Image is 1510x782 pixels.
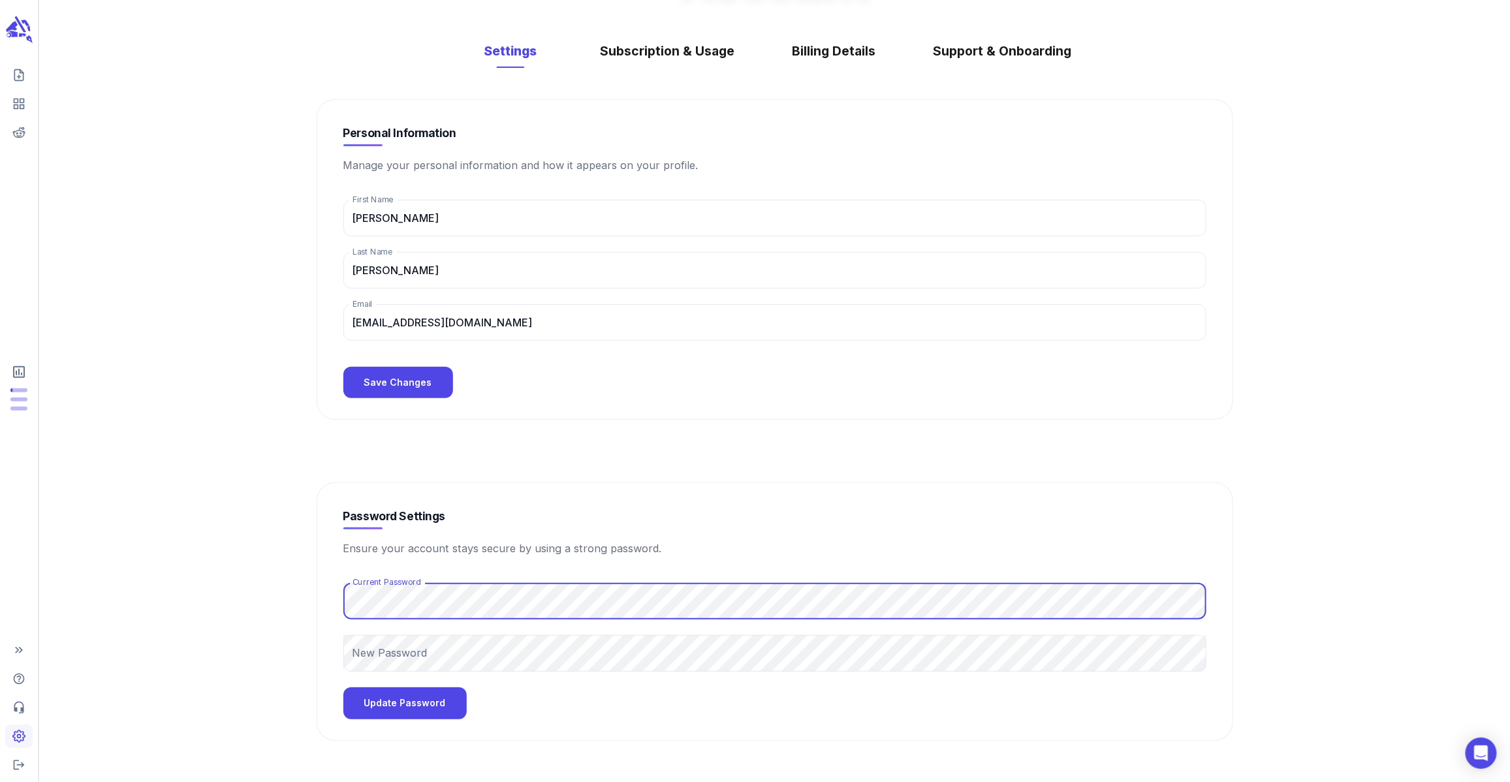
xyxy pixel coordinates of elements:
div: Open Intercom Messenger [1466,738,1497,769]
button: Support & Onboarding [920,34,1085,69]
button: Update Password [343,687,467,719]
label: First Name [353,194,393,205]
span: Adjust your account settings [5,725,33,748]
span: Create new content [5,63,33,87]
label: Email [353,298,372,309]
span: Expand Sidebar [5,638,33,662]
p: Ensure your account stays secure by using a strong password. [343,540,1206,557]
span: View your Reddit Intelligence add-on dashboard [5,121,33,144]
span: Contact Support [5,696,33,719]
span: View Subscription & Usage [5,359,33,385]
button: Billing Details [779,34,889,69]
label: Current Password [353,577,420,588]
p: Manage your personal information and how it appears on your profile. [343,157,1206,174]
button: Subscription & Usage [588,34,748,69]
span: Help Center [5,667,33,691]
button: Settings [465,34,556,69]
span: View your content dashboard [5,92,33,116]
span: Output Tokens: 1,784 of 600,000 monthly tokens used. These limits are based on the last model you... [10,398,27,401]
span: Posts: 3 of 25 monthly posts used [10,388,27,392]
label: Last Name [353,246,392,257]
button: Save Changes [343,367,453,398]
span: Logout [5,753,33,777]
span: Input Tokens: 8,130 of 4,800,000 monthly tokens used. These limits are based on the last model yo... [10,407,27,411]
h5: Password Settings [343,509,1206,524]
h5: Personal Information [343,126,1206,141]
